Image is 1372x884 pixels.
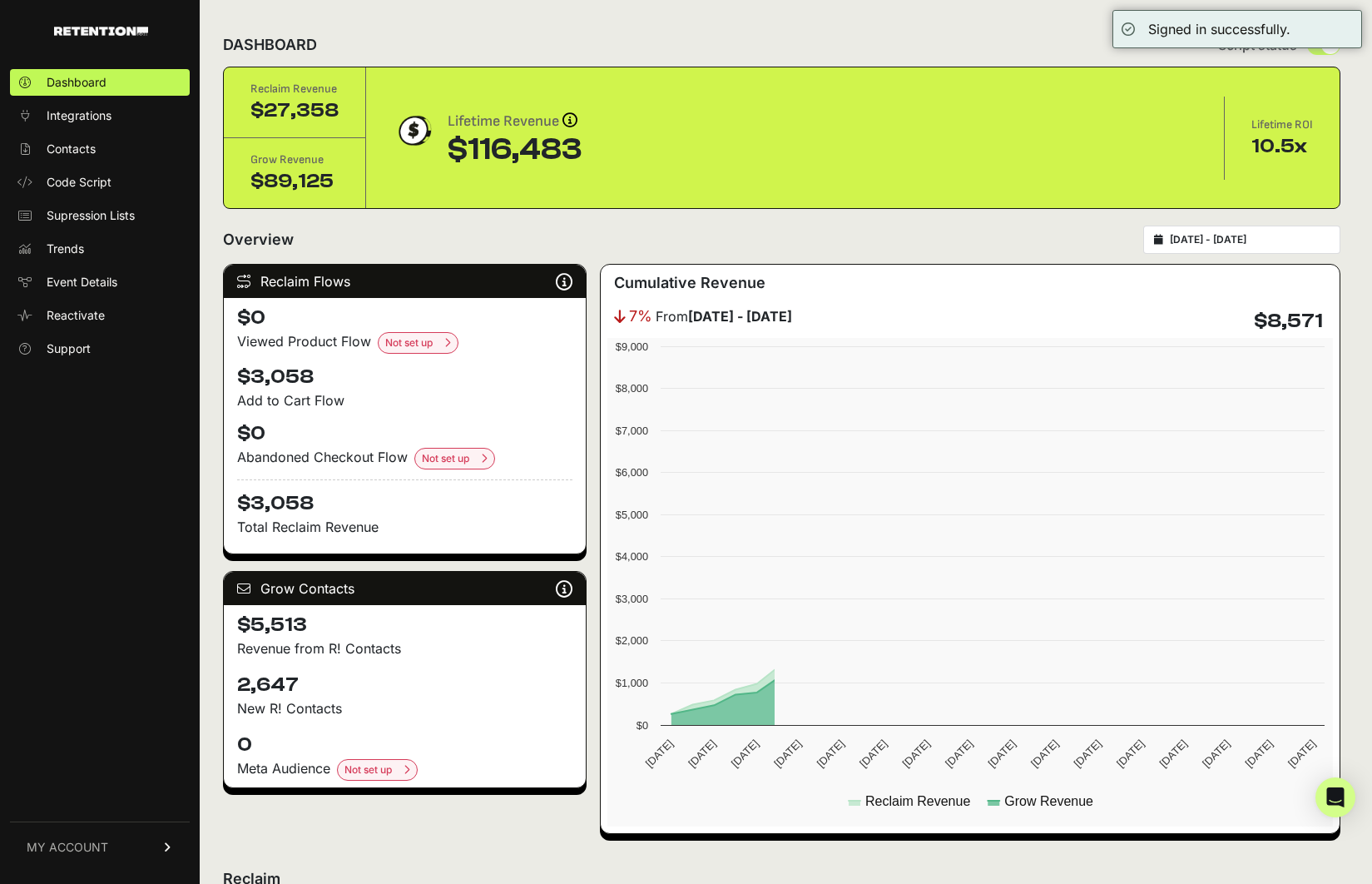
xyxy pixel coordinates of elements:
[10,269,190,295] a: Event Details
[10,169,190,196] a: Code Script
[656,306,792,326] span: From
[47,174,111,191] span: Code Script
[47,274,117,291] span: Event Details
[616,340,648,353] text: $9,000
[47,207,135,224] span: Supression Lists
[857,737,889,770] text: [DATE]
[1285,737,1318,770] text: [DATE]
[10,335,190,362] a: Support
[1315,777,1355,817] div: Open Intercom Messenger
[1148,19,1290,39] div: Signed in successfully.
[10,202,190,229] a: Supression Lists
[616,550,648,563] text: $4,000
[771,737,804,770] text: [DATE]
[250,151,339,168] div: Grow Revenue
[614,271,765,295] h3: Cumulative Revenue
[237,758,572,781] div: Meta Audience
[1114,737,1147,770] text: [DATE]
[237,698,572,718] p: New R! Contacts
[223,33,317,57] h2: DASHBOARD
[237,638,572,658] p: Revenue from R! Contacts
[27,839,108,856] span: MY ACCOUNT
[729,737,761,770] text: [DATE]
[250,168,339,195] div: $89,125
[10,236,190,262] a: Trends
[47,340,91,357] span: Support
[1157,737,1190,770] text: [DATE]
[47,307,105,324] span: Reactivate
[47,107,111,124] span: Integrations
[237,479,572,517] h4: $3,058
[393,110,434,151] img: dollar-coin-05c43ed7efb7bc0c12610022525b4bbbb207c7efeef5aecc26f025e68dcafac9.png
[237,517,572,537] p: Total Reclaim Revenue
[10,822,190,872] a: MY ACCOUNT
[237,331,572,354] div: Viewed Product Flow
[900,737,933,770] text: [DATE]
[54,27,148,36] img: Retention.com
[616,509,648,521] text: $5,000
[616,677,648,689] text: $1,000
[237,305,572,331] h4: $0
[943,737,975,770] text: [DATE]
[250,97,339,124] div: $27,358
[47,74,106,91] span: Dashboard
[1072,737,1104,770] text: [DATE]
[224,265,586,298] div: Reclaim Flows
[616,634,648,647] text: $2,000
[10,136,190,162] a: Contacts
[1004,794,1093,808] text: Grow Revenue
[616,466,648,479] text: $6,000
[448,133,582,166] div: $116,483
[616,425,648,437] text: $7,000
[1028,737,1061,770] text: [DATE]
[686,737,718,770] text: [DATE]
[1251,117,1313,133] div: Lifetime ROI
[688,308,792,325] strong: [DATE] - [DATE]
[237,672,572,698] h4: 2,647
[865,794,970,808] text: Reclaim Revenue
[643,737,676,770] text: [DATE]
[47,241,84,257] span: Trends
[10,102,190,129] a: Integrations
[47,141,96,157] span: Contacts
[237,390,572,410] div: Add to Cart Flow
[237,447,572,469] div: Abandoned Checkout Flow
[616,593,648,605] text: $3,000
[616,382,648,395] text: $8,000
[237,732,572,758] h4: 0
[237,420,572,447] h4: $0
[237,612,572,638] h4: $5,513
[1200,737,1232,770] text: [DATE]
[1254,308,1323,335] h4: $8,571
[1242,737,1275,770] text: [DATE]
[636,719,648,732] text: $0
[224,572,586,605] div: Grow Contacts
[10,302,190,329] a: Reactivate
[1251,133,1313,160] div: 10.5x
[223,228,294,251] h2: Overview
[10,69,190,96] a: Dashboard
[237,364,572,390] h4: $3,058
[986,737,1018,770] text: [DATE]
[448,110,582,133] div: Lifetime Revenue
[815,737,847,770] text: [DATE]
[629,305,652,328] span: 7%
[250,81,339,97] div: Reclaim Revenue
